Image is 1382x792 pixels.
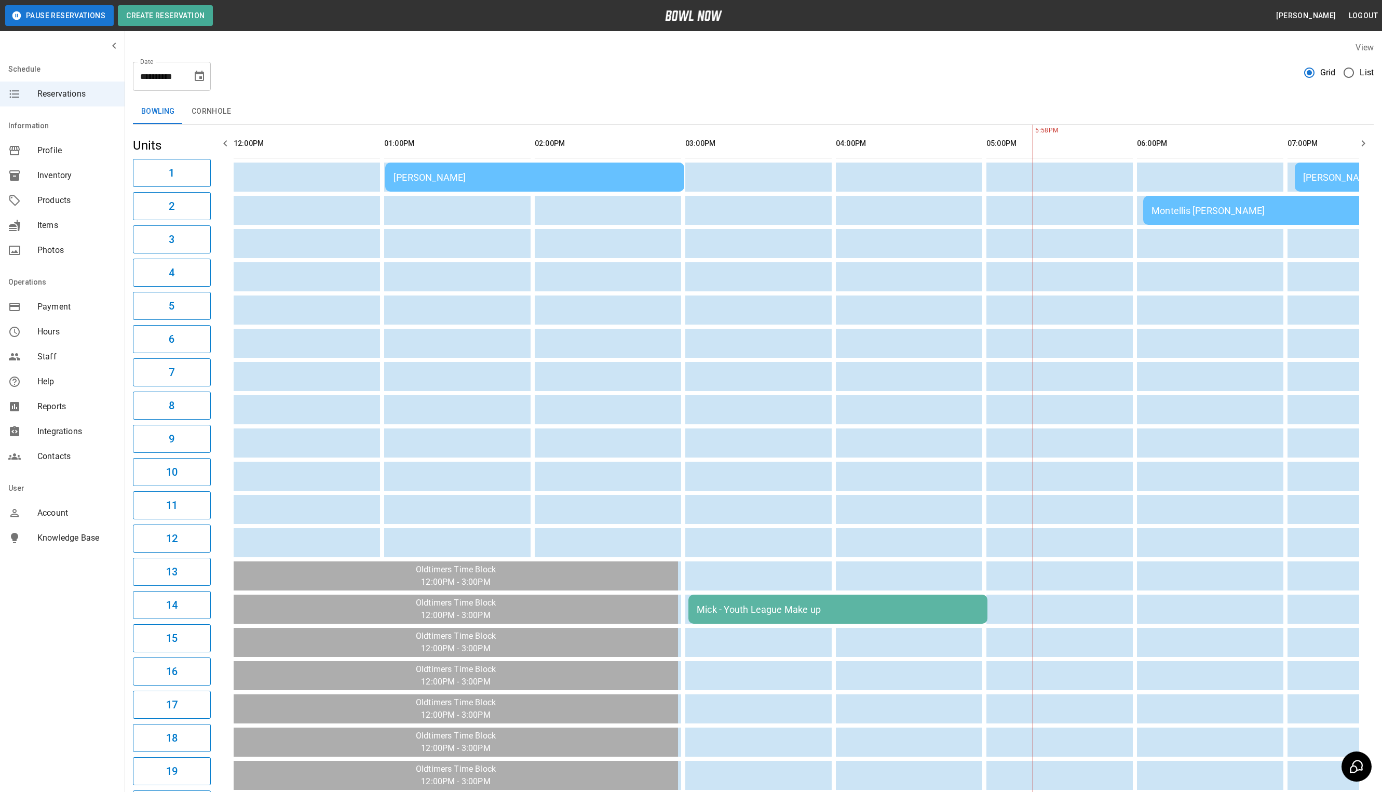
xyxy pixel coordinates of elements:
[37,425,116,438] span: Integrations
[166,630,178,647] h6: 15
[133,392,211,420] button: 8
[166,696,178,713] h6: 17
[37,507,116,519] span: Account
[169,165,174,181] h6: 1
[133,624,211,652] button: 15
[169,331,174,347] h6: 6
[118,5,213,26] button: Create Reservation
[133,458,211,486] button: 10
[234,129,380,158] th: 12:00PM
[166,597,178,613] h6: 14
[166,497,178,514] h6: 11
[169,431,174,447] h6: 9
[133,137,211,154] h5: Units
[5,5,114,26] button: Pause Reservations
[189,66,210,87] button: Choose date, selected date is Sep 26, 2025
[133,325,211,353] button: 6
[169,264,174,281] h6: 4
[169,364,174,381] h6: 7
[1320,66,1336,79] span: Grid
[166,730,178,746] h6: 18
[37,326,116,338] span: Hours
[133,192,211,220] button: 2
[133,757,211,785] button: 19
[169,397,174,414] h6: 8
[37,400,116,413] span: Reports
[166,530,178,547] h6: 12
[133,259,211,287] button: 4
[169,298,174,314] h6: 5
[37,450,116,463] span: Contacts
[133,591,211,619] button: 14
[183,99,239,124] button: Cornhole
[37,144,116,157] span: Profile
[133,691,211,719] button: 17
[133,358,211,386] button: 7
[1360,66,1374,79] span: List
[1272,6,1340,25] button: [PERSON_NAME]
[169,198,174,214] h6: 2
[37,194,116,207] span: Products
[133,657,211,686] button: 16
[697,604,979,615] div: Mick - Youth League Make up
[166,563,178,580] h6: 13
[37,169,116,182] span: Inventory
[169,231,174,248] h6: 3
[133,292,211,320] button: 5
[37,351,116,363] span: Staff
[37,375,116,388] span: Help
[133,99,1374,124] div: inventory tabs
[133,724,211,752] button: 18
[37,532,116,544] span: Knowledge Base
[133,525,211,553] button: 12
[133,558,211,586] button: 13
[37,244,116,257] span: Photos
[37,219,116,232] span: Items
[685,129,832,158] th: 03:00PM
[166,464,178,480] h6: 10
[394,172,676,183] div: [PERSON_NAME]
[133,425,211,453] button: 9
[133,99,183,124] button: Bowling
[133,491,211,519] button: 11
[1033,126,1035,136] span: 5:58PM
[133,159,211,187] button: 1
[384,129,531,158] th: 01:00PM
[37,88,116,100] span: Reservations
[665,10,722,21] img: logo
[166,663,178,680] h6: 16
[1356,43,1374,52] label: View
[1345,6,1382,25] button: Logout
[37,301,116,313] span: Payment
[166,763,178,780] h6: 19
[133,225,211,253] button: 3
[535,129,681,158] th: 02:00PM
